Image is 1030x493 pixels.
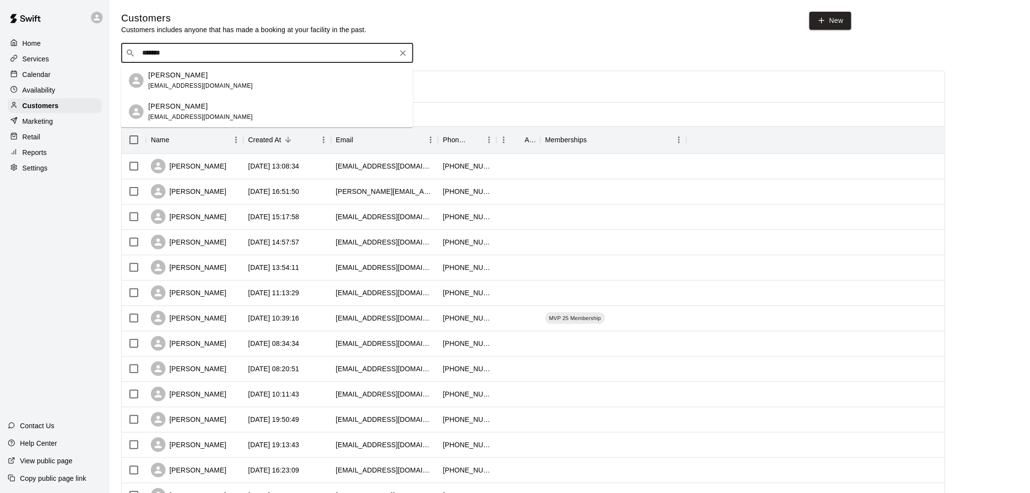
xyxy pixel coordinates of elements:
p: [PERSON_NAME] [148,70,208,80]
p: Contact Us [20,421,55,431]
div: +16026863745 [443,440,492,450]
div: Name [146,126,243,153]
div: Miguel Montero [129,104,144,119]
a: Customers [8,98,102,113]
div: +17193130333 [443,212,492,222]
div: [PERSON_NAME] [151,159,226,173]
span: [EMAIL_ADDRESS][DOMAIN_NAME] [148,82,253,89]
div: 2025-09-14 08:20:51 [248,364,299,374]
button: Sort [587,133,601,147]
div: +15869141229 [443,415,492,424]
div: [PERSON_NAME] [151,184,226,199]
a: New [809,12,851,30]
p: Help Center [20,438,57,448]
p: Availability [22,85,55,95]
div: [PERSON_NAME] [151,437,226,452]
div: +14809557588 [443,313,492,323]
div: dunnjessicad@gmail.com [336,237,433,247]
div: laurenrawlings0@gmail.com [336,339,433,348]
div: lastmanon@hotmail.com [336,440,433,450]
p: Customers [22,101,58,111]
button: Sort [281,133,295,147]
div: [PERSON_NAME] [151,361,226,376]
div: Email [336,126,353,153]
button: Sort [169,133,183,147]
span: [EMAIL_ADDRESS][DOMAIN_NAME] [148,114,253,120]
div: Age [525,126,535,153]
div: jcuevas2613@gmail.com [336,313,433,323]
div: Memberships [540,126,686,153]
div: 2025-09-12 16:23:09 [248,465,299,475]
div: [PERSON_NAME] [151,285,226,300]
a: Services [8,52,102,66]
div: +14806705246 [443,389,492,399]
div: joe.mumford@gmail.com [336,187,433,196]
div: 2025-09-14 16:51:50 [248,187,299,196]
div: Phone Number [443,126,468,153]
div: Created At [243,126,331,153]
h5: Customers [121,12,367,25]
div: [PERSON_NAME] [151,336,226,351]
div: [PERSON_NAME] [151,463,226,477]
div: 2025-09-13 10:11:43 [248,389,299,399]
p: Home [22,38,41,48]
div: mmercer7@hotmail.com [336,263,433,272]
div: [PERSON_NAME] [151,235,226,249]
div: Phone Number [438,126,497,153]
div: Memberships [545,126,587,153]
div: +16029041182 [443,237,492,247]
div: 2025-09-12 19:50:49 [248,415,299,424]
div: Age [497,126,540,153]
a: Settings [8,161,102,175]
button: Menu [423,133,438,147]
div: +14802137727 [443,263,492,272]
div: rmotlapal@yahoo.com [336,212,433,222]
div: Name [151,126,169,153]
a: Reports [8,145,102,160]
div: Created At [248,126,281,153]
div: Email [331,126,438,153]
div: +15052396030 [443,364,492,374]
div: 2025-09-15 13:08:34 [248,161,299,171]
span: MVP 25 Membership [545,314,605,322]
div: ewinkecwinke@gmail.com [336,288,433,298]
div: +14808613759 [443,465,492,475]
button: Sort [511,133,525,147]
div: [PERSON_NAME] [151,387,226,401]
a: Availability [8,83,102,97]
button: Sort [353,133,367,147]
button: Menu [672,133,686,147]
p: View public page [20,456,73,466]
div: 2025-09-14 11:13:29 [248,288,299,298]
p: Services [22,54,49,64]
div: Search customers by name or email [121,43,413,63]
div: [PERSON_NAME] [151,260,226,275]
div: +14803385898 [443,187,492,196]
button: Menu [229,133,243,147]
button: Clear [396,46,410,60]
a: Retail [8,130,102,144]
div: danrmerritt@yahoo.com [336,415,433,424]
div: +14803631172 [443,288,492,298]
div: Vanessa Montero [129,73,144,88]
button: Menu [497,133,511,147]
a: Marketing [8,114,102,129]
p: Retail [22,132,40,142]
div: 2025-09-12 19:13:43 [248,440,299,450]
a: Home [8,36,102,51]
div: 2025-09-14 14:57:57 [248,237,299,247]
div: denasuppo@gmail.com [336,465,433,475]
div: +14807345964 [443,161,492,171]
div: diarreola09@gmail.com [336,161,433,171]
p: Marketing [22,116,53,126]
p: [PERSON_NAME] [148,101,208,112]
p: Customers includes anyone that has made a booking at your facility in the past. [121,25,367,35]
button: Sort [468,133,482,147]
p: Calendar [22,70,51,79]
